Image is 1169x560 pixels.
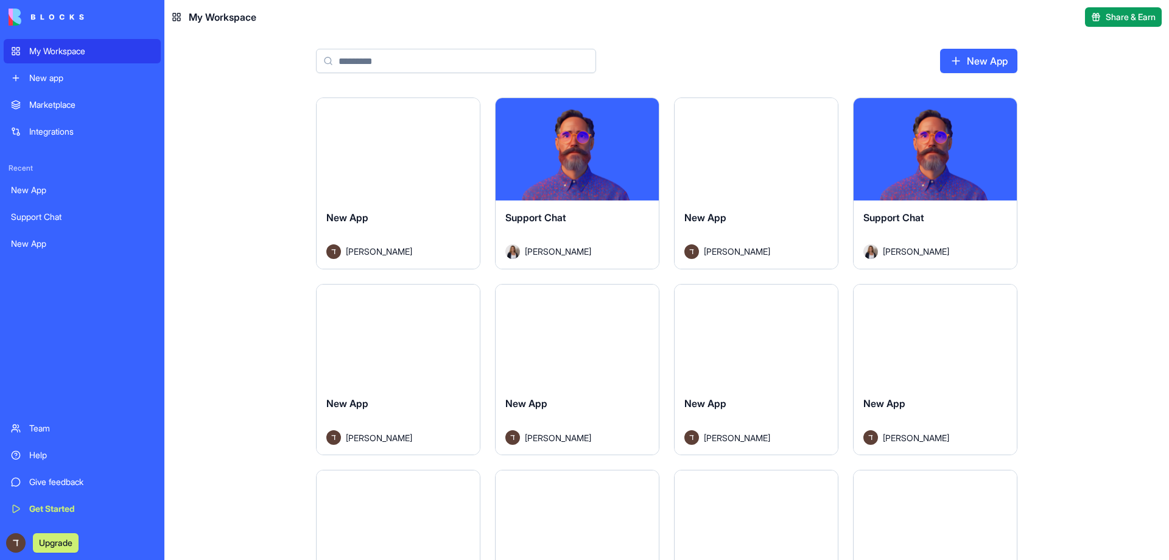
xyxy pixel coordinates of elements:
[29,99,153,111] div: Marketplace
[326,397,368,409] span: New App
[4,163,161,173] span: Recent
[863,397,905,409] span: New App
[4,470,161,494] a: Give feedback
[863,430,878,445] img: Avatar
[316,97,480,269] a: New AppAvatar[PERSON_NAME]
[863,244,878,259] img: Avatar
[684,211,726,224] span: New App
[4,39,161,63] a: My Workspace
[674,97,838,269] a: New AppAvatar[PERSON_NAME]
[883,431,949,444] span: [PERSON_NAME]
[9,9,84,26] img: logo
[29,449,153,461] div: Help
[29,126,153,138] div: Integrations
[704,431,770,444] span: [PERSON_NAME]
[505,397,547,409] span: New App
[326,211,368,224] span: New App
[189,10,256,24] span: My Workspace
[316,284,480,456] a: New AppAvatar[PERSON_NAME]
[505,430,520,445] img: Avatar
[29,503,153,515] div: Get Started
[29,72,153,84] div: New app
[674,284,838,456] a: New AppAvatar[PERSON_NAME]
[346,431,412,444] span: [PERSON_NAME]
[684,397,726,409] span: New App
[4,66,161,90] a: New app
[505,211,566,224] span: Support Chat
[29,45,153,57] div: My Workspace
[346,245,412,258] span: [PERSON_NAME]
[525,431,591,444] span: [PERSON_NAME]
[863,211,924,224] span: Support Chat
[33,536,79,548] a: Upgrade
[495,284,659,456] a: New AppAvatar[PERSON_NAME]
[940,49,1017,73] a: New App
[1106,11,1156,23] span: Share & Earn
[326,244,341,259] img: Avatar
[684,244,699,259] img: Avatar
[4,93,161,117] a: Marketplace
[11,184,153,196] div: New App
[495,97,659,269] a: Support ChatAvatar[PERSON_NAME]
[29,422,153,434] div: Team
[4,205,161,229] a: Support Chat
[326,430,341,445] img: Avatar
[1085,7,1162,27] button: Share & Earn
[33,533,79,553] button: Upgrade
[4,178,161,202] a: New App
[853,284,1017,456] a: New AppAvatar[PERSON_NAME]
[883,245,949,258] span: [PERSON_NAME]
[505,244,520,259] img: Avatar
[4,232,161,256] a: New App
[4,443,161,467] a: Help
[4,416,161,441] a: Team
[4,497,161,521] a: Get Started
[29,476,153,488] div: Give feedback
[6,533,26,553] img: ACg8ocK6-HCFhYZYZXS4j9vxc9fvCo-snIC4PGomg_KXjjGNFaHNxw=s96-c
[11,238,153,250] div: New App
[853,97,1017,269] a: Support ChatAvatar[PERSON_NAME]
[684,430,699,445] img: Avatar
[4,119,161,144] a: Integrations
[704,245,770,258] span: [PERSON_NAME]
[11,211,153,223] div: Support Chat
[525,245,591,258] span: [PERSON_NAME]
